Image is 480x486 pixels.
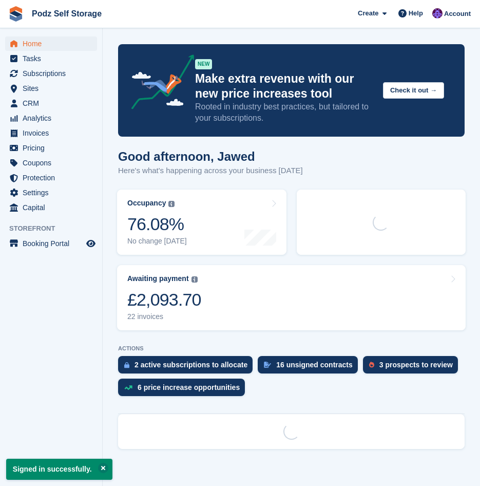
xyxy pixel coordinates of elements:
a: 16 unsigned contracts [258,356,363,379]
span: Pricing [23,141,84,155]
a: menu [5,66,97,81]
span: Capital [23,200,84,215]
img: active_subscription_to_allocate_icon-d502201f5373d7db506a760aba3b589e785aa758c864c3986d89f69b8ff3... [124,362,129,368]
span: Home [23,36,84,51]
a: menu [5,96,97,110]
div: Awaiting payment [127,274,189,283]
div: 22 invoices [127,312,201,321]
span: Subscriptions [23,66,84,81]
span: Tasks [23,51,84,66]
span: Coupons [23,156,84,170]
a: menu [5,126,97,140]
img: price-adjustments-announcement-icon-8257ccfd72463d97f412b2fc003d46551f7dbcb40ab6d574587a9cd5c0d94... [123,54,195,113]
img: price_increase_opportunities-93ffe204e8149a01c8c9dc8f82e8f89637d9d84a8eef4429ea346261dce0b2c0.svg [124,385,132,390]
img: contract_signature_icon-13c848040528278c33f63329250d36e43548de30e8caae1d1a13099fd9432cc5.svg [264,362,271,368]
a: Occupancy 76.08% No change [DATE] [117,190,286,255]
span: Protection [23,171,84,185]
img: icon-info-grey-7440780725fd019a000dd9b08b2336e03edf1995a4989e88bcd33f0948082b44.svg [191,276,198,283]
div: 6 price increase opportunities [138,383,240,391]
a: menu [5,141,97,155]
div: £2,093.70 [127,289,201,310]
div: NEW [195,59,212,69]
button: Check it out → [383,82,444,99]
a: 3 prospects to review [363,356,463,379]
img: Jawed Chowdhary [432,8,443,18]
p: Signed in successfully. [6,459,112,480]
a: menu [5,81,97,96]
a: Podz Self Storage [28,5,106,22]
div: 16 unsigned contracts [276,361,353,369]
a: menu [5,111,97,125]
span: Sites [23,81,84,96]
a: Preview store [85,237,97,250]
span: Booking Portal [23,236,84,251]
span: Help [409,8,423,18]
div: 2 active subscriptions to allocate [135,361,247,369]
span: Account [444,9,471,19]
a: menu [5,156,97,170]
a: menu [5,36,97,51]
div: 3 prospects to review [379,361,453,369]
a: 6 price increase opportunities [118,379,250,401]
img: icon-info-grey-7440780725fd019a000dd9b08b2336e03edf1995a4989e88bcd33f0948082b44.svg [168,201,175,207]
p: Rooted in industry best practices, but tailored to your subscriptions. [195,101,375,124]
a: menu [5,200,97,215]
span: Invoices [23,126,84,140]
a: menu [5,185,97,200]
img: stora-icon-8386f47178a22dfd0bd8f6a31ec36ba5ce8667c1dd55bd0f319d3a0aa187defe.svg [8,6,24,22]
p: ACTIONS [118,345,465,352]
div: Occupancy [127,199,166,208]
span: Storefront [9,223,102,234]
p: Make extra revenue with our new price increases tool [195,71,375,101]
div: No change [DATE] [127,237,187,246]
img: prospect-51fa495bee0391a8d652442698ab0144808aea92771e9ea1ae160a38d050c398.svg [369,362,374,368]
span: CRM [23,96,84,110]
span: Analytics [23,111,84,125]
a: menu [5,51,97,66]
a: menu [5,236,97,251]
span: Settings [23,185,84,200]
h1: Good afternoon, Jawed [118,149,303,163]
div: 76.08% [127,214,187,235]
p: Here's what's happening across your business [DATE] [118,165,303,177]
a: 2 active subscriptions to allocate [118,356,258,379]
span: Create [358,8,378,18]
a: Awaiting payment £2,093.70 22 invoices [117,265,466,330]
a: menu [5,171,97,185]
